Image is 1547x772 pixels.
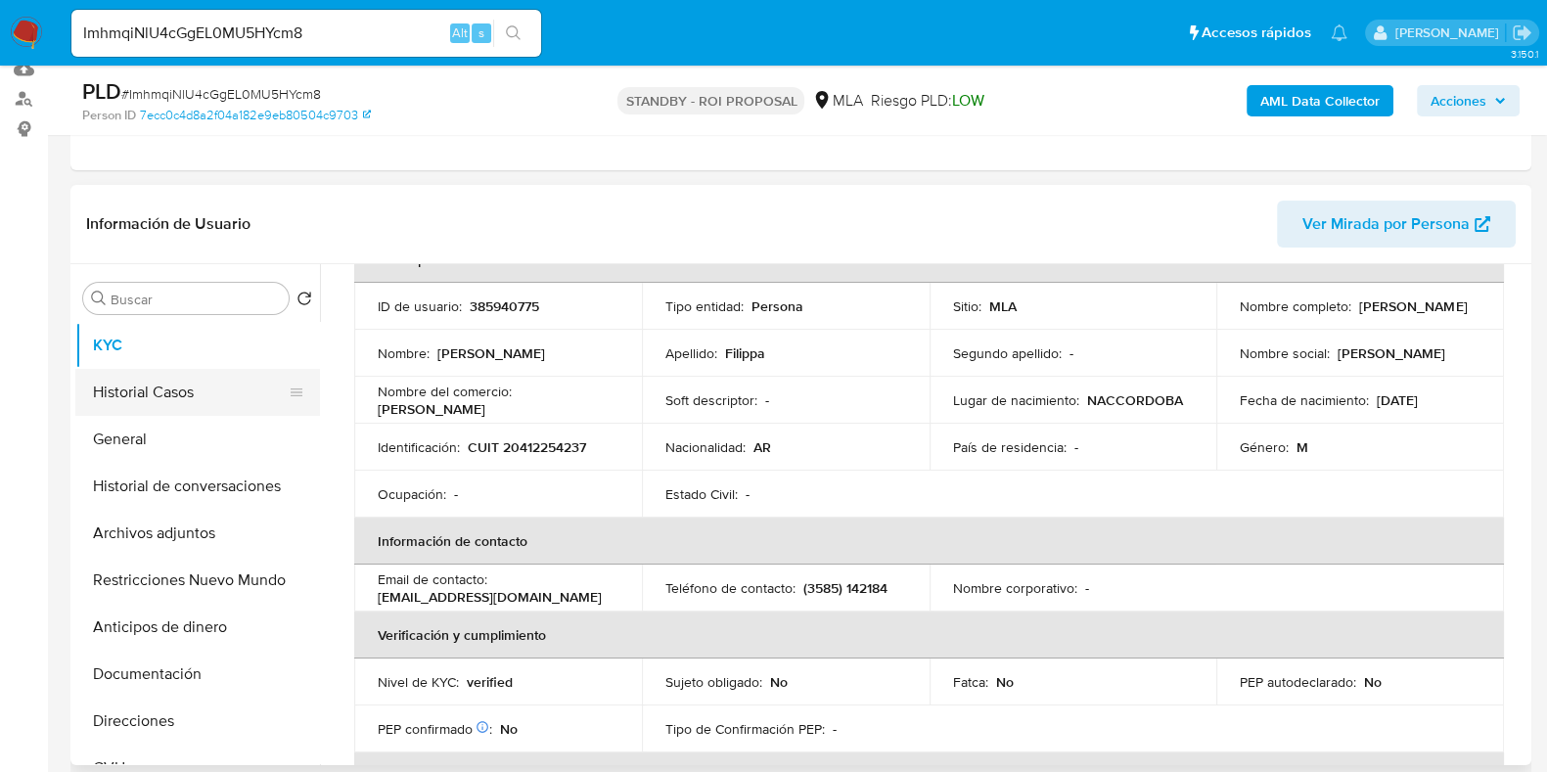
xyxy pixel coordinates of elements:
p: Fecha de nacimiento : [1240,391,1369,409]
p: Nivel de KYC : [378,673,459,691]
button: Volver al orden por defecto [296,291,312,312]
input: Buscar [111,291,281,308]
b: AML Data Collector [1260,85,1380,116]
th: Verificación y cumplimiento [354,612,1504,658]
button: Historial de conversaciones [75,463,320,510]
p: MLA [989,297,1017,315]
p: NACCORDOBA [1087,391,1183,409]
p: - [765,391,769,409]
span: Riesgo PLD: [870,90,983,112]
p: CUIT 20412254237 [468,438,586,456]
p: STANDBY - ROI PROPOSAL [617,87,804,114]
p: Email de contacto : [378,570,487,588]
span: Alt [452,23,468,42]
span: s [478,23,484,42]
button: Direcciones [75,698,320,745]
p: Teléfono de contacto : [665,579,796,597]
p: [EMAIL_ADDRESS][DOMAIN_NAME] [378,588,602,606]
p: PEP autodeclarado : [1240,673,1356,691]
p: verified [467,673,513,691]
p: - [1074,438,1078,456]
p: Fatca : [953,673,988,691]
p: - [1085,579,1089,597]
button: KYC [75,322,320,369]
p: M [1297,438,1308,456]
p: Nombre social : [1240,344,1330,362]
p: ID de usuario : [378,297,462,315]
span: Ver Mirada por Persona [1302,201,1470,248]
p: Nombre : [378,344,430,362]
a: Notificaciones [1331,24,1347,41]
p: - [746,485,750,503]
p: Apellido : [665,344,717,362]
button: Archivos adjuntos [75,510,320,557]
p: Sitio : [953,297,981,315]
p: Tipo de Confirmación PEP : [665,720,825,738]
div: MLA [812,90,862,112]
p: Identificación : [378,438,460,456]
p: - [833,720,837,738]
p: [PERSON_NAME] [378,400,485,418]
button: Acciones [1417,85,1520,116]
p: [PERSON_NAME] [1359,297,1467,315]
p: [PERSON_NAME] [437,344,545,362]
p: Nombre corporativo : [953,579,1077,597]
button: Anticipos de dinero [75,604,320,651]
span: LOW [951,89,983,112]
button: AML Data Collector [1247,85,1393,116]
span: 3.150.1 [1510,46,1537,62]
p: Lugar de nacimiento : [953,391,1079,409]
p: - [454,485,458,503]
p: No [770,673,788,691]
p: País de residencia : [953,438,1067,456]
button: Ver Mirada por Persona [1277,201,1516,248]
p: - [1069,344,1073,362]
p: Persona [751,297,803,315]
p: Ocupación : [378,485,446,503]
p: Segundo apellido : [953,344,1062,362]
p: PEP confirmado : [378,720,492,738]
p: [PERSON_NAME] [1338,344,1445,362]
p: Tipo entidad : [665,297,744,315]
button: Restricciones Nuevo Mundo [75,557,320,604]
p: [DATE] [1377,391,1418,409]
span: Acciones [1431,85,1486,116]
button: Buscar [91,291,107,306]
p: (3585) 142184 [803,579,887,597]
input: Buscar usuario o caso... [71,21,541,46]
p: Estado Civil : [665,485,738,503]
p: 385940775 [470,297,539,315]
p: No [1364,673,1382,691]
b: PLD [82,75,121,107]
button: General [75,416,320,463]
p: florencia.lera@mercadolibre.com [1394,23,1505,42]
p: AR [753,438,771,456]
button: search-icon [493,20,533,47]
span: # ImhmqiNlU4cGgEL0MU5HYcm8 [121,84,321,104]
a: 7ecc0c4d8a2f04a182e9eb80504c9703 [140,107,371,124]
p: Filippa [725,344,765,362]
h1: Información de Usuario [86,214,250,234]
p: Género : [1240,438,1289,456]
b: Person ID [82,107,136,124]
a: Salir [1512,23,1532,43]
p: Nombre del comercio : [378,383,512,400]
p: Sujeto obligado : [665,673,762,691]
span: Accesos rápidos [1202,23,1311,43]
p: Nombre completo : [1240,297,1351,315]
th: Información de contacto [354,518,1504,565]
button: Historial Casos [75,369,304,416]
p: No [500,720,518,738]
p: Nacionalidad : [665,438,746,456]
button: Documentación [75,651,320,698]
p: Soft descriptor : [665,391,757,409]
p: No [996,673,1014,691]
